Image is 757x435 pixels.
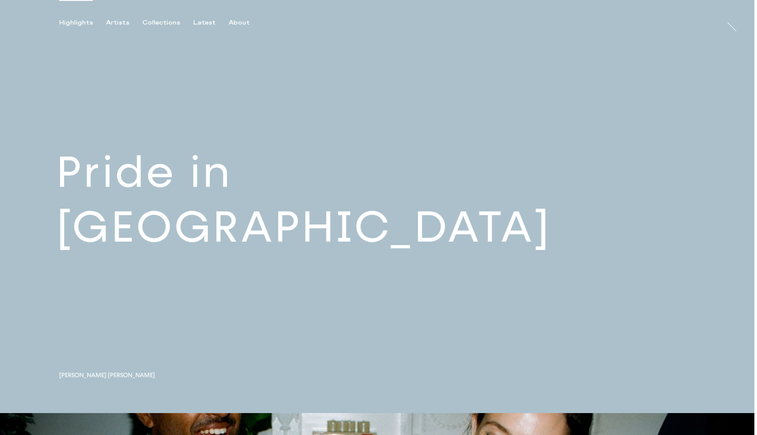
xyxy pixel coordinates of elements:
[229,19,263,27] button: About
[193,19,216,27] div: Latest
[142,19,193,27] button: Collections
[142,19,180,27] div: Collections
[193,19,229,27] button: Latest
[106,19,129,27] div: Artists
[59,19,106,27] button: Highlights
[59,19,93,27] div: Highlights
[106,19,142,27] button: Artists
[229,19,250,27] div: About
